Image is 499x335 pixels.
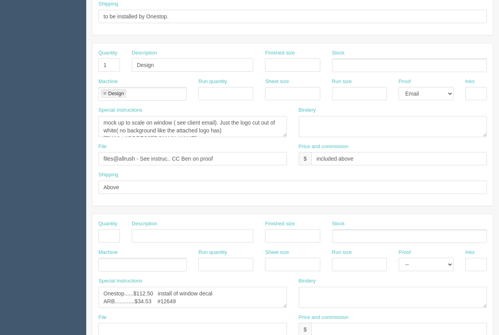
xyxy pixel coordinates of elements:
[198,78,227,85] label: Run quantity
[98,314,107,321] label: File
[108,91,124,96] div: Design
[332,78,352,85] label: Run size
[98,116,287,137] textarea: mock up to scale on window ( see client email). Just the logo cut out of white( no background lik...
[198,249,227,256] label: Run quantity
[299,143,348,150] label: Price and commission
[132,49,157,57] label: Description
[332,220,345,228] label: Stock
[332,49,345,57] label: Stock
[98,171,118,179] label: Shipping
[465,78,475,85] label: Inks
[98,287,287,308] textarea: Onestop......$112.50 install of window decal ARB.............$34.53 #12649
[98,78,118,85] label: Machine
[132,220,157,228] label: Description
[98,107,142,114] label: Special instructions
[465,249,475,256] label: Inks
[299,277,316,285] label: Bindery
[332,249,352,256] label: Run size
[299,314,348,321] label: Price and commission
[299,152,312,165] div: $
[399,78,411,85] label: Proof
[98,143,107,150] label: File
[98,220,117,228] label: Quantity
[98,277,142,285] label: Special instructions
[265,49,295,57] label: Finished size
[265,220,295,228] label: Finished size
[98,49,117,57] label: Quantity
[299,107,316,114] label: Bindery
[265,249,289,256] label: Sheet size
[399,249,411,256] label: Proof
[98,249,118,256] label: Machine
[265,78,289,85] label: Sheet size
[98,0,118,8] label: Shipping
